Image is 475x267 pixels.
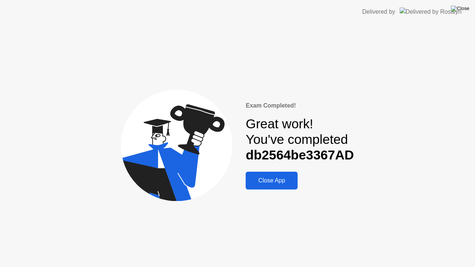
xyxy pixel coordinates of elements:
[248,177,295,184] div: Close App
[246,148,354,162] b: db2564be3367AD
[246,101,354,110] div: Exam Completed!
[362,7,395,16] div: Delivered by
[400,7,462,16] img: Delivered by Rosalyn
[246,172,298,189] button: Close App
[246,116,354,163] div: Great work! You've completed
[451,6,469,11] img: Close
